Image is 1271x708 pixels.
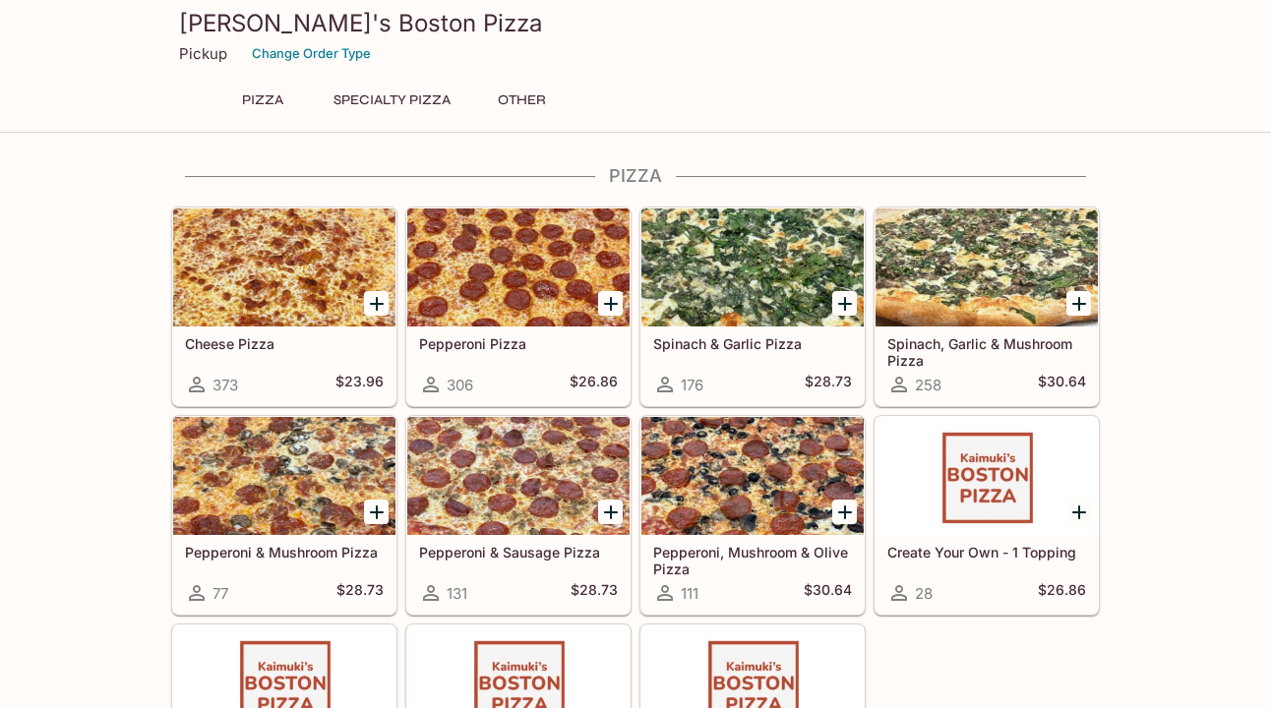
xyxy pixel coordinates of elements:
div: Pepperoni & Sausage Pizza [407,417,630,535]
a: Spinach & Garlic Pizza176$28.73 [640,207,865,406]
h4: Pizza [171,165,1100,187]
h5: $28.73 [336,581,384,605]
a: Pepperoni & Mushroom Pizza77$28.73 [172,416,396,615]
h5: Cheese Pizza [185,335,384,352]
div: Cheese Pizza [173,208,395,326]
a: Pepperoni, Mushroom & Olive Pizza111$30.64 [640,416,865,615]
span: 258 [915,376,941,394]
h5: $30.64 [1038,373,1086,396]
a: Spinach, Garlic & Mushroom Pizza258$30.64 [875,207,1099,406]
h3: [PERSON_NAME]'s Boston Pizza [179,8,1092,38]
div: Pepperoni, Mushroom & Olive Pizza [641,417,864,535]
span: 176 [681,376,703,394]
a: Cheese Pizza373$23.96 [172,207,396,406]
button: Add Cheese Pizza [364,291,389,316]
div: Spinach, Garlic & Mushroom Pizza [876,208,1098,326]
span: 28 [915,584,933,603]
span: 111 [681,584,698,603]
div: Pepperoni & Mushroom Pizza [173,417,395,535]
h5: Create Your Own - 1 Topping [887,544,1086,560]
h5: Pepperoni & Mushroom Pizza [185,544,384,560]
h5: Spinach & Garlic Pizza [653,335,852,352]
button: Add Pepperoni & Sausage Pizza [598,500,623,524]
button: Add Spinach, Garlic & Mushroom Pizza [1066,291,1091,316]
button: Pizza [218,87,307,114]
h5: $26.86 [1038,581,1086,605]
button: Add Pepperoni & Mushroom Pizza [364,500,389,524]
button: Add Create Your Own - 1 Topping [1066,500,1091,524]
a: Pepperoni & Sausage Pizza131$28.73 [406,416,631,615]
h5: Pepperoni & Sausage Pizza [419,544,618,560]
h5: $28.73 [571,581,618,605]
h5: $30.64 [804,581,852,605]
span: 373 [212,376,238,394]
button: Change Order Type [243,38,380,69]
a: Pepperoni Pizza306$26.86 [406,207,631,406]
h5: Pepperoni Pizza [419,335,618,352]
button: Specialty Pizza [323,87,461,114]
h5: Pepperoni, Mushroom & Olive Pizza [653,544,852,576]
span: 131 [447,584,467,603]
span: 306 [447,376,473,394]
h5: Spinach, Garlic & Mushroom Pizza [887,335,1086,368]
div: Create Your Own - 1 Topping [876,417,1098,535]
button: Add Pepperoni Pizza [598,291,623,316]
span: 77 [212,584,228,603]
h5: $23.96 [335,373,384,396]
a: Create Your Own - 1 Topping28$26.86 [875,416,1099,615]
p: Pickup [179,44,227,63]
button: Add Spinach & Garlic Pizza [832,291,857,316]
h5: $26.86 [570,373,618,396]
div: Spinach & Garlic Pizza [641,208,864,326]
div: Pepperoni Pizza [407,208,630,326]
button: Add Pepperoni, Mushroom & Olive Pizza [832,500,857,524]
h5: $28.73 [805,373,852,396]
button: Other [477,87,566,114]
